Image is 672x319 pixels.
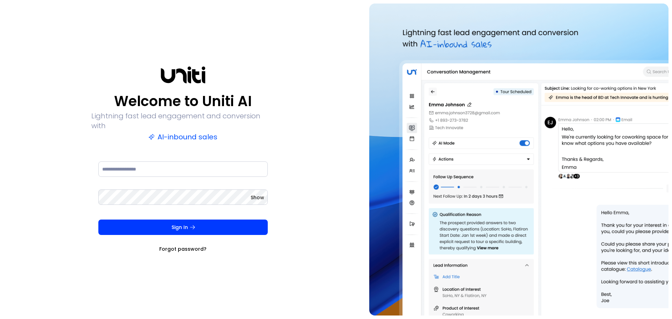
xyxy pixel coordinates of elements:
[159,245,206,252] a: Forgot password?
[148,132,217,142] p: AI-inbound sales
[98,220,268,235] button: Sign In
[114,93,252,110] p: Welcome to Uniti AI
[369,4,668,315] img: auth-hero.png
[91,111,275,131] p: Lightning fast lead engagement and conversion with
[251,194,264,201] button: Show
